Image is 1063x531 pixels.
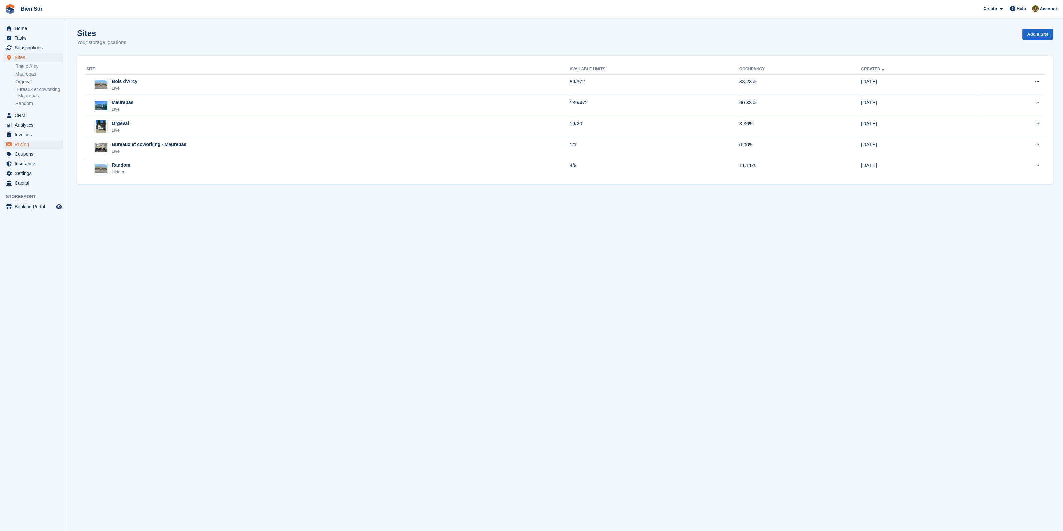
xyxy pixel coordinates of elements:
[3,130,63,139] a: menu
[739,95,861,116] td: 60.38%
[112,120,129,127] div: Orgeval
[739,158,861,179] td: 11.11%
[96,120,106,133] img: Image of Orgeval site
[112,127,129,134] div: Live
[861,95,977,116] td: [DATE]
[15,120,55,130] span: Analytics
[1017,5,1026,12] span: Help
[861,116,977,137] td: [DATE]
[983,5,997,12] span: Create
[15,202,55,211] span: Booking Portal
[3,140,63,149] a: menu
[95,101,107,111] img: Image of Maurepas site
[112,85,137,92] div: Live
[570,137,739,158] td: 1/1
[570,95,739,116] td: 189/472
[739,137,861,158] td: 0.00%
[15,63,63,70] a: Bois d'Arcy
[112,148,186,155] div: Live
[861,67,885,71] a: Created
[77,39,126,46] p: Your storage locations
[570,158,739,179] td: 4/9
[3,111,63,120] a: menu
[112,141,186,148] div: Bureaux et coworking - Maurepas
[15,53,55,62] span: Sites
[15,100,63,107] a: Random
[739,74,861,95] td: 83.28%
[3,43,63,52] a: menu
[95,143,107,152] img: Image of Bureaux et coworking - Maurepas site
[3,202,63,211] a: menu
[112,78,137,85] div: Bois d'Arcy
[3,178,63,188] a: menu
[112,162,130,169] div: Random
[112,106,133,113] div: Live
[3,159,63,168] a: menu
[3,24,63,33] a: menu
[570,64,739,75] th: Available Units
[861,158,977,179] td: [DATE]
[55,203,63,211] a: Preview store
[15,33,55,43] span: Tasks
[15,178,55,188] span: Capital
[15,169,55,178] span: Settings
[739,64,861,75] th: Occupancy
[861,74,977,95] td: [DATE]
[1022,29,1053,40] a: Add a Site
[15,71,63,77] a: Maurepas
[15,43,55,52] span: Subscriptions
[570,116,739,137] td: 19/20
[3,169,63,178] a: menu
[3,120,63,130] a: menu
[739,116,861,137] td: 3.36%
[1032,5,1039,12] img: Matthieu Burnand
[570,74,739,95] td: 89/372
[15,111,55,120] span: CRM
[5,4,15,14] img: stora-icon-8386f47178a22dfd0bd8f6a31ec36ba5ce8667c1dd55bd0f319d3a0aa187defe.svg
[1040,6,1057,12] span: Account
[6,193,67,200] span: Storefront
[15,149,55,159] span: Coupons
[15,86,63,99] a: Bureaux et coworking - Maurepas
[15,140,55,149] span: Pricing
[95,164,107,173] img: Image of Random site
[3,149,63,159] a: menu
[112,99,133,106] div: Maurepas
[15,79,63,85] a: Orgeval
[18,3,45,14] a: Bien Sûr
[3,53,63,62] a: menu
[85,64,570,75] th: Site
[112,169,130,175] div: Hidden
[95,80,107,89] img: Image of Bois d'Arcy site
[861,137,977,158] td: [DATE]
[3,33,63,43] a: menu
[15,24,55,33] span: Home
[77,29,126,38] h1: Sites
[15,159,55,168] span: Insurance
[15,130,55,139] span: Invoices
